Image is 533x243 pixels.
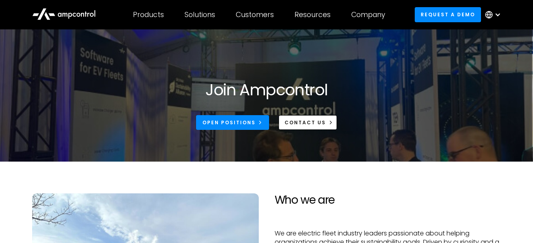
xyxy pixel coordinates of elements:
div: Solutions [185,10,215,19]
div: Customers [236,10,274,19]
div: Products [133,10,164,19]
a: Open Positions [196,115,269,130]
h1: Join Ampcontrol [205,80,327,99]
div: Open Positions [202,119,256,126]
a: CONTACT US [279,115,337,130]
div: Resources [294,10,331,19]
a: Request a demo [415,7,481,22]
div: Company [351,10,385,19]
h2: Who we are [275,193,501,207]
div: CONTACT US [285,119,326,126]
